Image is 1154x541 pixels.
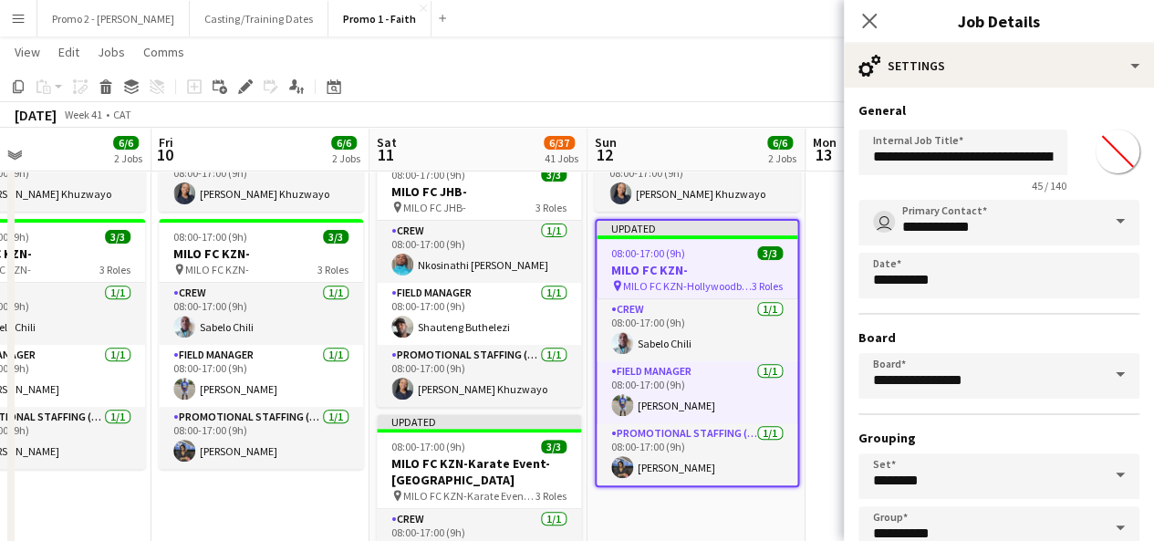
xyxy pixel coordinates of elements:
span: Sun [595,134,617,151]
app-card-role: Promotional Staffing (Brand Ambassadors)1/108:00-17:00 (9h)[PERSON_NAME] Khuzwayo [377,345,581,407]
span: Comms [143,44,184,60]
span: MILO FC JHB- [403,201,466,214]
span: Fri [159,134,173,151]
span: MILO FC KZN-Hollywoodbets AC KZN Training Run [623,279,752,293]
div: 2 Jobs [114,151,142,165]
span: MILO FC KZN-Karate Event-[GEOGRAPHIC_DATA] [403,489,535,503]
h3: Board [858,329,1139,346]
app-card-role: Crew1/108:00-17:00 (9h)Sabelo Chili [159,283,363,345]
span: 08:00-17:00 (9h) [391,440,465,453]
span: 3 Roles [752,279,783,293]
app-card-role: Promotional Staffing (Brand Ambassadors)1/108:00-17:00 (9h)[PERSON_NAME] [597,423,797,485]
span: 6/37 [544,136,575,150]
h3: General [858,102,1139,119]
span: 08:00-17:00 (9h) [611,246,685,260]
app-card-role: Promotional Staffing (Brand Ambassadors)1/108:00-17:00 (9h)[PERSON_NAME] Khuzwayo [595,150,799,212]
app-card-role: Promotional Staffing (Brand Ambassadors)1/108:00-17:00 (9h)[PERSON_NAME] [159,407,363,469]
span: 08:00-17:00 (9h) [173,230,247,244]
app-card-role: Field Manager1/108:00-17:00 (9h)Shauteng Buthelezi [377,283,581,345]
app-card-role: Crew1/108:00-17:00 (9h)Nkosinathi [PERSON_NAME] [377,221,581,283]
span: 3 Roles [317,263,348,276]
span: Mon [813,134,837,151]
a: Comms [136,40,192,64]
div: 41 Jobs [545,151,578,165]
h3: MILO FC JHB- [377,183,581,200]
h3: MILO FC KZN-Karate Event-[GEOGRAPHIC_DATA] [377,455,581,488]
span: 3/3 [541,440,567,453]
span: Jobs [98,44,125,60]
app-card-role: Field Manager1/108:00-17:00 (9h)[PERSON_NAME] [597,361,797,423]
span: 6/6 [767,136,793,150]
span: Sat [377,134,397,151]
button: Casting/Training Dates [190,1,328,36]
div: [DATE] [15,106,57,124]
div: Settings [844,44,1154,88]
a: View [7,40,47,64]
span: 13 [810,144,837,165]
span: 6/6 [113,136,139,150]
h3: Grouping [858,430,1139,446]
div: Updated [377,414,581,429]
span: 3/3 [757,246,783,260]
div: CAT [113,108,131,121]
button: Promo 1 - Faith [328,1,431,36]
div: Updated [597,221,797,235]
span: Week 41 [60,108,106,121]
app-job-card: 08:00-17:00 (9h)3/3MILO FC JHB- MILO FC JHB-3 RolesCrew1/108:00-17:00 (9h)Nkosinathi [PERSON_NAME... [377,157,581,407]
app-job-card: 08:00-17:00 (9h)3/3MILO FC KZN- MILO FC KZN-3 RolesCrew1/108:00-17:00 (9h)Sabelo ChiliField Manag... [159,219,363,469]
h3: MILO FC KZN- [159,245,363,262]
a: Edit [51,40,87,64]
div: 2 Jobs [768,151,796,165]
span: 6/6 [331,136,357,150]
span: 3/3 [105,230,130,244]
span: View [15,44,40,60]
app-card-role: Field Manager1/108:00-17:00 (9h)[PERSON_NAME] [159,345,363,407]
span: 45 / 140 [1017,179,1081,192]
span: 11 [374,144,397,165]
span: 12 [592,144,617,165]
span: MILO FC KZN- [185,263,249,276]
a: Jobs [90,40,132,64]
span: 3/3 [541,168,567,182]
span: 3 Roles [535,489,567,503]
app-job-card: Updated08:00-17:00 (9h)3/3MILO FC KZN- MILO FC KZN-Hollywoodbets AC KZN Training Run3 RolesCrew1/... [595,219,799,487]
app-card-role: Promotional Staffing (Brand Ambassadors)1/108:00-17:00 (9h)[PERSON_NAME] Khuzwayo [159,150,363,212]
div: 2 Jobs [332,151,360,165]
button: Promo 2 - [PERSON_NAME] [37,1,190,36]
span: 10 [156,144,173,165]
span: 3 Roles [535,201,567,214]
span: Edit [58,44,79,60]
span: 3 Roles [99,263,130,276]
span: 08:00-17:00 (9h) [391,168,465,182]
h3: Job Details [844,9,1154,33]
h3: MILO FC KZN- [597,262,797,278]
app-card-role: Crew1/108:00-17:00 (9h)Sabelo Chili [597,299,797,361]
span: 3/3 [323,230,348,244]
